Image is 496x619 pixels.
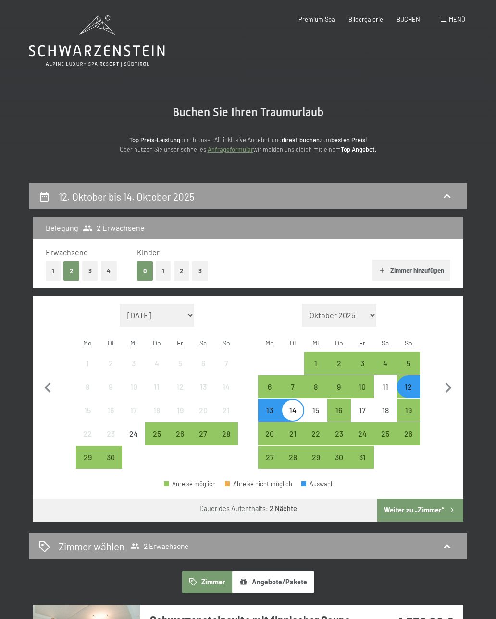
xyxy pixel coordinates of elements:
[258,375,281,398] div: Anreise möglich
[192,261,208,281] button: 3
[122,399,145,422] div: Wed Sep 17 2025
[82,261,98,281] button: 3
[328,430,349,451] div: 23
[398,406,419,428] div: 19
[56,135,440,155] p: durch unser All-inklusive Angebot und zum ! Oder nutzen Sie unser schnelles wir melden uns gleich...
[348,15,383,23] span: Bildergalerie
[359,339,365,347] abbr: Freitag
[99,375,122,398] div: Tue Sep 09 2025
[169,352,192,375] div: Anreise nicht möglich
[76,446,99,469] div: Anreise möglich
[352,453,373,475] div: 31
[192,422,215,445] div: Anreise möglich
[351,399,374,422] div: Anreise nicht möglich
[327,446,350,469] div: Thu Oct 30 2025
[305,359,326,381] div: 1
[192,422,215,445] div: Sat Sep 27 2025
[305,406,326,428] div: 15
[397,422,420,445] div: Sun Oct 26 2025
[129,136,180,143] strong: Top Preis-Leistung
[215,352,238,375] div: Sun Sep 07 2025
[216,359,237,381] div: 7
[397,352,420,375] div: Anreise möglich
[122,375,145,398] div: Anreise nicht möglich
[327,422,350,445] div: Anreise möglich
[215,375,238,398] div: Sun Sep 14 2025
[76,375,99,398] div: Anreise nicht möglich
[122,352,145,375] div: Wed Sep 03 2025
[397,399,420,422] div: Anreise möglich
[192,352,215,375] div: Anreise nicht möglich
[328,406,349,428] div: 16
[258,422,281,445] div: Anreise möglich
[169,375,192,398] div: Anreise nicht möglich
[304,375,327,398] div: Anreise möglich
[215,375,238,398] div: Anreise nicht möglich
[304,422,327,445] div: Anreise möglich
[100,406,121,428] div: 16
[298,15,335,23] a: Premium Spa
[397,422,420,445] div: Anreise möglich
[327,446,350,469] div: Anreise möglich
[170,430,191,451] div: 26
[398,430,419,451] div: 26
[328,383,349,404] div: 9
[99,422,122,445] div: Tue Sep 23 2025
[46,261,61,281] button: 1
[99,399,122,422] div: Tue Sep 16 2025
[282,453,303,475] div: 28
[281,399,304,422] div: Tue Oct 14 2025
[351,446,374,469] div: Fri Oct 31 2025
[304,446,327,469] div: Anreise möglich
[146,359,167,381] div: 4
[374,422,397,445] div: Sat Oct 25 2025
[122,399,145,422] div: Anreise nicht möglich
[374,352,397,375] div: Anreise möglich
[282,383,303,404] div: 7
[258,399,281,422] div: Mon Oct 13 2025
[137,248,160,257] span: Kinder
[193,359,214,381] div: 6
[100,359,121,381] div: 2
[108,339,114,347] abbr: Dienstag
[145,399,168,422] div: Anreise nicht möglich
[327,375,350,398] div: Thu Oct 09 2025
[145,422,168,445] div: Anreise möglich
[153,339,161,347] abbr: Donnerstag
[145,399,168,422] div: Thu Sep 18 2025
[225,481,292,487] div: Abreise nicht möglich
[101,261,117,281] button: 4
[352,359,373,381] div: 3
[375,359,396,381] div: 4
[301,481,332,487] div: Auswahl
[46,223,78,233] h3: Belegung
[122,352,145,375] div: Anreise nicht möglich
[258,446,281,469] div: Anreise möglich
[145,352,168,375] div: Anreise nicht möglich
[99,352,122,375] div: Anreise nicht möglich
[193,406,214,428] div: 20
[77,359,98,381] div: 1
[77,453,98,475] div: 29
[192,375,215,398] div: Anreise nicht möglich
[259,430,280,451] div: 20
[76,422,99,445] div: Mon Sep 22 2025
[397,375,420,398] div: Anreise möglich
[375,430,396,451] div: 25
[438,304,459,469] button: Nächster Monat
[59,539,124,553] h2: Zimmer wählen
[123,383,144,404] div: 10
[304,399,327,422] div: Anreise nicht möglich
[123,406,144,428] div: 17
[99,399,122,422] div: Anreise nicht möglich
[192,399,215,422] div: Anreise nicht möglich
[258,422,281,445] div: Mon Oct 20 2025
[216,430,237,451] div: 28
[327,422,350,445] div: Thu Oct 23 2025
[177,339,183,347] abbr: Freitag
[305,453,326,475] div: 29
[304,352,327,375] div: Wed Oct 01 2025
[374,375,397,398] div: Sat Oct 11 2025
[304,422,327,445] div: Wed Oct 22 2025
[137,261,153,281] button: 0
